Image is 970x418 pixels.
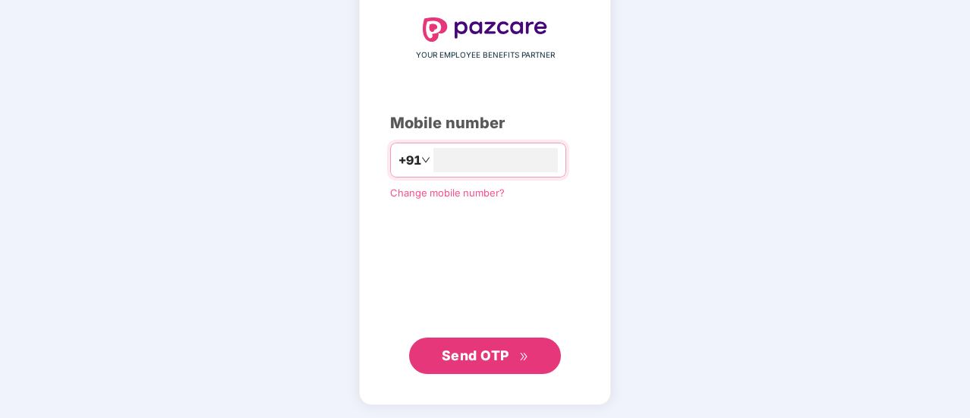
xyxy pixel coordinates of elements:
[423,17,547,42] img: logo
[421,156,430,165] span: down
[416,49,555,61] span: YOUR EMPLOYEE BENEFITS PARTNER
[390,187,505,199] a: Change mobile number?
[442,347,509,363] span: Send OTP
[519,352,529,362] span: double-right
[409,338,561,374] button: Send OTPdouble-right
[398,151,421,170] span: +91
[390,112,580,135] div: Mobile number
